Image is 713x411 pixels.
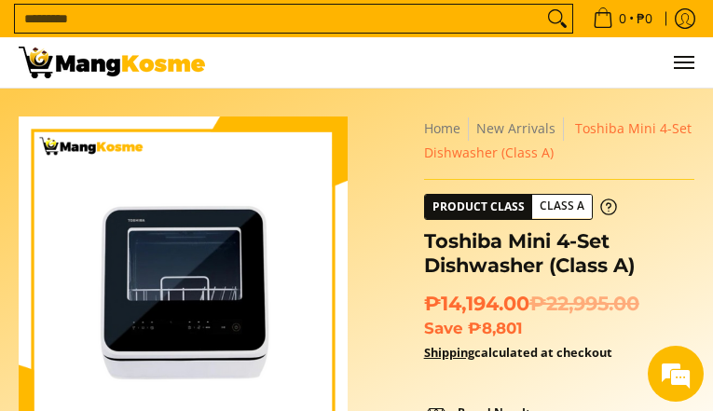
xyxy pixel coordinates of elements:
span: ₱0 [634,12,655,25]
span: 0 [616,12,629,25]
a: Shipping [424,344,474,361]
a: Home [424,119,460,137]
span: ₱14,194.00 [424,292,639,316]
nav: Main Menu [224,37,694,88]
ul: Customer Navigation [224,37,694,88]
span: ₱8,801 [468,319,523,337]
span: • [587,8,658,29]
a: Product Class Class A [424,194,617,220]
button: Search [542,5,572,33]
img: Toshiba Mini Dishwasher: Small Appliances Deal l Mang Kosme [19,47,205,78]
button: Menu [672,37,694,88]
nav: Breadcrumbs [424,116,694,165]
del: ₱22,995.00 [529,292,639,316]
strong: calculated at checkout [424,344,612,361]
span: Product Class [425,195,532,219]
span: Class A [532,195,592,218]
a: New Arrivals [476,119,555,137]
span: Save [424,319,463,337]
h1: Toshiba Mini 4-Set Dishwasher (Class A) [424,229,694,278]
span: Toshiba Mini 4-Set Dishwasher (Class A) [424,119,692,161]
